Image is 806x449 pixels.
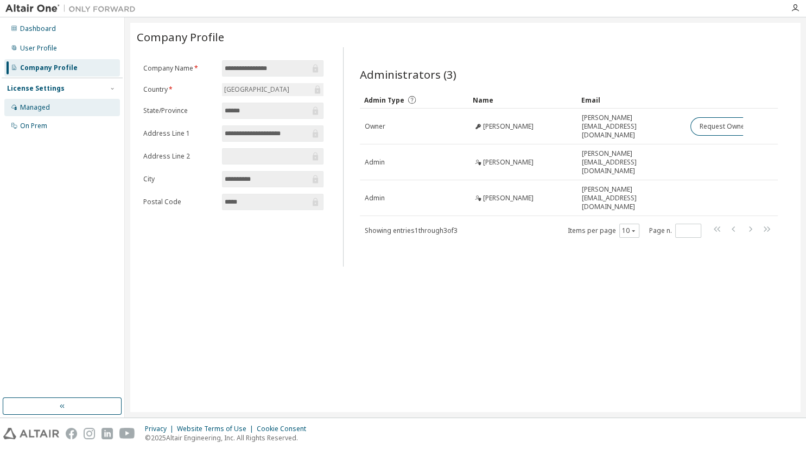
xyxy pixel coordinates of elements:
[364,96,404,105] span: Admin Type
[20,64,78,72] div: Company Profile
[568,224,639,238] span: Items per page
[119,428,135,439] img: youtube.svg
[483,194,534,203] span: [PERSON_NAME]
[257,425,313,433] div: Cookie Consent
[20,24,56,33] div: Dashboard
[483,122,534,131] span: [PERSON_NAME]
[649,224,701,238] span: Page n.
[5,3,141,14] img: Altair One
[20,122,47,130] div: On Prem
[143,152,215,161] label: Address Line 2
[145,433,313,442] p: © 2025 Altair Engineering, Inc. All Rights Reserved.
[582,149,681,175] span: [PERSON_NAME][EMAIL_ADDRESS][DOMAIN_NAME]
[622,226,637,235] button: 10
[20,44,57,53] div: User Profile
[143,64,215,73] label: Company Name
[690,117,782,136] button: Request Owner Change
[84,428,95,439] img: instagram.svg
[137,29,224,45] span: Company Profile
[365,122,385,131] span: Owner
[581,91,681,109] div: Email
[3,428,59,439] img: altair_logo.svg
[145,425,177,433] div: Privacy
[143,106,215,115] label: State/Province
[143,85,215,94] label: Country
[473,91,573,109] div: Name
[223,84,291,96] div: [GEOGRAPHIC_DATA]
[101,428,113,439] img: linkedin.svg
[582,113,681,140] span: [PERSON_NAME][EMAIL_ADDRESS][DOMAIN_NAME]
[177,425,257,433] div: Website Terms of Use
[66,428,77,439] img: facebook.svg
[483,158,534,167] span: [PERSON_NAME]
[143,198,215,206] label: Postal Code
[365,194,385,203] span: Admin
[7,84,65,93] div: License Settings
[143,175,215,184] label: City
[365,158,385,167] span: Admin
[365,226,458,235] span: Showing entries 1 through 3 of 3
[20,103,50,112] div: Managed
[222,83,323,96] div: [GEOGRAPHIC_DATA]
[143,129,215,138] label: Address Line 1
[582,185,681,211] span: [PERSON_NAME][EMAIL_ADDRESS][DOMAIN_NAME]
[360,67,456,82] span: Administrators (3)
